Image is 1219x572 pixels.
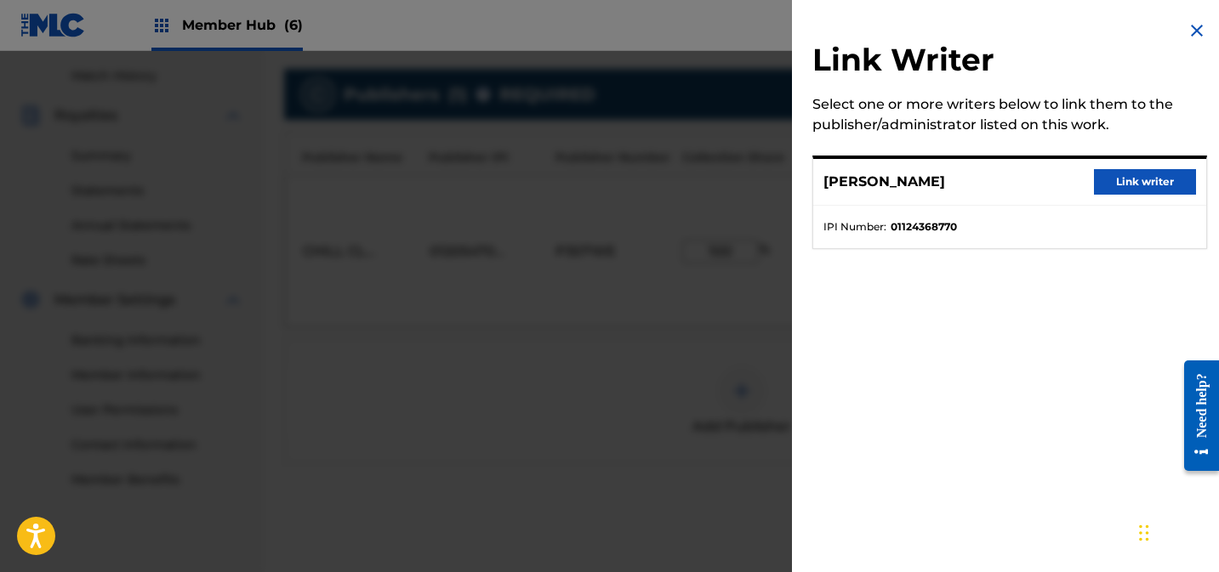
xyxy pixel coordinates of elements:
[284,17,303,33] span: (6)
[823,219,886,235] span: IPI Number :
[812,41,1207,84] h2: Link Writer
[1134,490,1219,572] iframe: Chat Widget
[1139,507,1149,558] div: Drag
[151,15,172,36] img: Top Rightsholders
[182,15,303,35] span: Member Hub
[1171,348,1219,484] iframe: Resource Center
[812,94,1207,135] div: Select one or more writers below to link them to the publisher/administrator listed on this work.
[20,13,86,37] img: MLC Logo
[1094,169,1196,195] button: Link writer
[891,219,957,235] strong: 01124368770
[823,172,945,192] p: [PERSON_NAME]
